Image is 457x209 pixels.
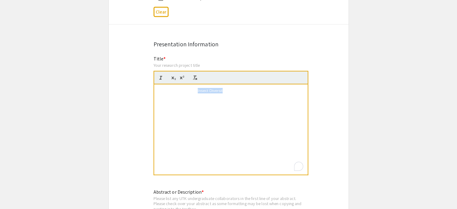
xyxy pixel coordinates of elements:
span: Insect Diversity in Cacao Agroforestry [198,88,264,93]
mat-label: Abstract or Description [154,189,204,195]
div: Your research project title [154,63,308,68]
div: Presentation Information [154,40,304,49]
iframe: Chat [5,182,26,204]
button: Clear [154,7,169,17]
div: To enrich screen reader interactions, please activate Accessibility in Grammarly extension settings [154,85,308,175]
mat-label: Title [154,56,166,62]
